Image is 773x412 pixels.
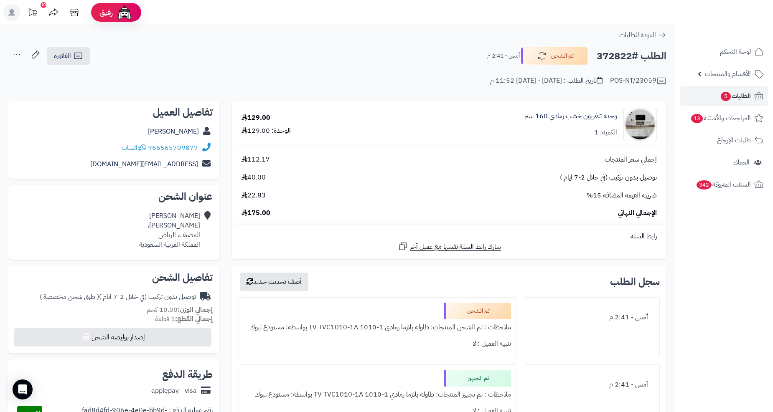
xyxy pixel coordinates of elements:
span: الإجمالي النهائي [618,208,657,218]
span: العملاء [733,157,750,168]
a: العودة للطلبات [619,30,666,40]
div: أمس - 2:41 م [530,377,654,393]
span: شارك رابط السلة نفسها مع عميل آخر [410,242,501,252]
a: [PERSON_NAME] [148,126,199,136]
div: POS-NT/23059 [610,76,666,86]
span: توصيل بدون تركيب (في خلال 2-7 ايام ) [560,173,657,182]
a: واتساب [122,143,146,153]
img: ai-face.png [116,4,133,21]
h2: عنوان الشحن [15,192,213,202]
div: الكمية: 1 [594,128,617,137]
div: توصيل بدون تركيب (في خلال 2-7 ايام ) [40,292,196,302]
span: 112.17 [242,155,270,164]
a: العملاء [680,152,768,172]
h3: سجل الطلب [610,277,660,287]
span: طلبات الإرجاع [717,134,751,146]
span: المراجعات والأسئلة [690,112,751,124]
button: إصدار بوليصة الشحن [14,328,211,346]
span: إجمالي سعر المنتجات [605,155,657,164]
span: ضريبة القيمة المضافة 15% [587,191,657,200]
a: الطلبات5 [680,86,768,106]
div: رابط السلة [235,232,663,241]
a: السلات المتروكة342 [680,174,768,195]
div: تنبيه العميل : لا [244,336,511,352]
div: applepay - visa [151,386,197,396]
a: شارك رابط السلة نفسها مع عميل آخر [398,241,501,252]
span: الفاتورة [54,51,71,61]
div: ملاحظات : تم الشحن المنتجات: طاولة بلازما رمادي 1-1010 TV TVC1010-1A بواسطة: مستودع تبوك [244,319,511,336]
div: [PERSON_NAME] [PERSON_NAME]، المصيف، الرياض المملكة العربية السعودية [139,211,200,249]
div: 129.00 [242,113,270,123]
a: وحدة تلفزيون خشب رمادي 160 سم [524,111,617,121]
h2: طريقة الدفع [162,369,213,379]
h2: تفاصيل الشحن [15,273,213,283]
a: الفاتورة [47,47,90,65]
span: 13 [691,114,703,123]
div: ملاحظات : تم تجهيز المنتجات: طاولة بلازما رمادي 1-1010 TV TVC1010-1A بواسطة: مستودع تبوك [244,387,511,403]
span: 5 [721,92,731,101]
a: تحديثات المنصة [22,4,43,23]
a: طلبات الإرجاع [680,130,768,150]
span: السلات المتروكة [696,179,751,190]
img: logo-2.png [716,23,765,41]
span: الطلبات [720,90,751,102]
h2: الطلب #372822 [597,48,666,65]
button: تم الشحن [521,47,588,65]
div: تاريخ الطلب : [DATE] - [DATE] 11:52 م [490,76,603,86]
a: [EMAIL_ADDRESS][DOMAIN_NAME] [90,159,198,169]
span: 22.83 [242,191,266,200]
span: 342 [697,180,712,190]
div: تم التجهيز [444,370,511,387]
strong: إجمالي الوزن: [178,305,213,315]
span: 175.00 [242,208,270,218]
h2: تفاصيل العميل [15,107,213,117]
small: 1 قطعة [155,314,213,324]
span: 40.00 [242,173,266,182]
img: 1750573879-220601011455-90x90.jpg [624,108,656,141]
div: أمس - 2:41 م [530,309,654,326]
span: العودة للطلبات [619,30,656,40]
span: لوحة التحكم [720,46,751,58]
div: تم الشحن [444,303,511,319]
small: أمس - 2:41 م [487,52,520,60]
a: 966565709877 [148,143,198,153]
span: ( طرق شحن مخصصة ) [40,292,99,302]
strong: إجمالي القطع: [175,314,213,324]
div: الوحدة: 129.00 [242,126,291,136]
small: 10.00 كجم [147,305,213,315]
a: لوحة التحكم [680,42,768,62]
button: أضف تحديث جديد [240,273,308,291]
span: الأقسام والمنتجات [705,68,751,80]
a: المراجعات والأسئلة13 [680,108,768,128]
div: 10 [41,2,46,8]
span: رفيق [99,8,113,18]
div: Open Intercom Messenger [13,379,33,399]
